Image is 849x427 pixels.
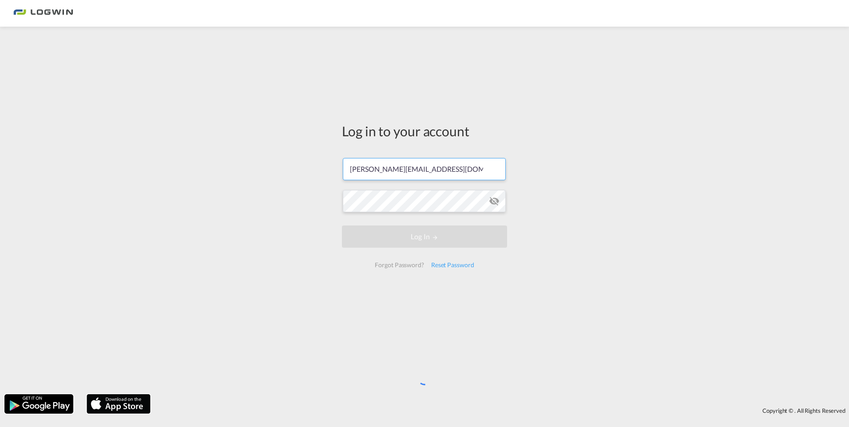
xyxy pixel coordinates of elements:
[155,403,849,418] div: Copyright © . All Rights Reserved
[371,257,427,273] div: Forgot Password?
[13,4,73,24] img: bc73a0e0d8c111efacd525e4c8ad7d32.png
[86,393,151,415] img: apple.png
[342,122,507,140] div: Log in to your account
[4,393,74,415] img: google.png
[342,225,507,248] button: LOGIN
[343,158,506,180] input: Enter email/phone number
[489,196,500,206] md-icon: icon-eye-off
[428,257,478,273] div: Reset Password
